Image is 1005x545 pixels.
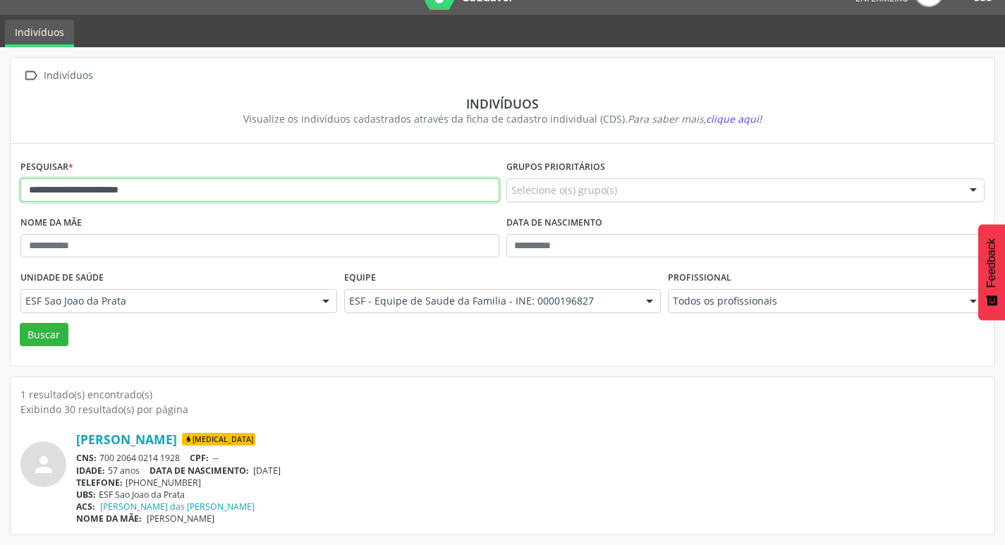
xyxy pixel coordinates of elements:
[344,267,376,289] label: Equipe
[668,267,731,289] label: Profissional
[673,294,956,308] span: Todos os profissionais
[76,477,123,489] span: TELEFONE:
[76,501,95,513] span: ACS:
[76,489,985,501] div: ESF Sao Joao da Prata
[190,452,209,464] span: CPF:
[706,112,762,125] span: clique aqui!
[30,96,975,111] div: Indivíduos
[20,157,73,178] label: Pesquisar
[25,294,308,308] span: ESF Sao Joao da Prata
[182,433,255,446] span: [MEDICAL_DATA]
[20,323,68,347] button: Buscar
[20,212,82,234] label: Nome da mãe
[253,465,281,477] span: [DATE]
[506,212,602,234] label: Data de nascimento
[20,66,95,86] a:  Indivíduos
[20,66,41,86] i: 
[5,20,74,47] a: Indivíduos
[100,501,255,513] a: [PERSON_NAME] das [PERSON_NAME]
[31,452,56,477] i: person
[76,513,142,525] span: NOME DA MÃE:
[30,111,975,126] div: Visualize os indivíduos cadastrados através da ficha de cadastro individual (CDS).
[20,267,104,289] label: Unidade de saúde
[150,465,249,477] span: DATA DE NASCIMENTO:
[213,452,219,464] span: --
[978,224,1005,320] button: Feedback - Mostrar pesquisa
[41,66,95,86] div: Indivíduos
[20,402,985,417] div: Exibindo 30 resultado(s) por página
[76,465,985,477] div: 57 anos
[76,465,105,477] span: IDADE:
[76,477,985,489] div: [PHONE_NUMBER]
[76,431,177,447] a: [PERSON_NAME]
[506,157,605,178] label: Grupos prioritários
[511,183,617,197] span: Selecione o(s) grupo(s)
[628,112,762,125] i: Para saber mais,
[147,513,214,525] span: [PERSON_NAME]
[985,238,998,288] span: Feedback
[349,294,632,308] span: ESF - Equipe de Saude da Familia - INE: 0000196827
[76,452,97,464] span: CNS:
[76,452,985,464] div: 700 2064 0214 1928
[76,489,96,501] span: UBS:
[20,387,985,402] div: 1 resultado(s) encontrado(s)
